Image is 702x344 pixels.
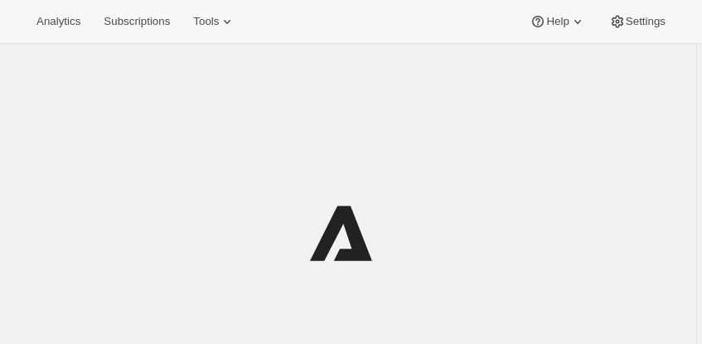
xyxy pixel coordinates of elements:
[27,10,90,33] button: Analytics
[520,10,595,33] button: Help
[104,15,170,28] span: Subscriptions
[546,15,569,28] span: Help
[626,15,666,28] span: Settings
[193,15,219,28] span: Tools
[36,15,80,28] span: Analytics
[94,10,180,33] button: Subscriptions
[183,10,245,33] button: Tools
[599,10,675,33] button: Settings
